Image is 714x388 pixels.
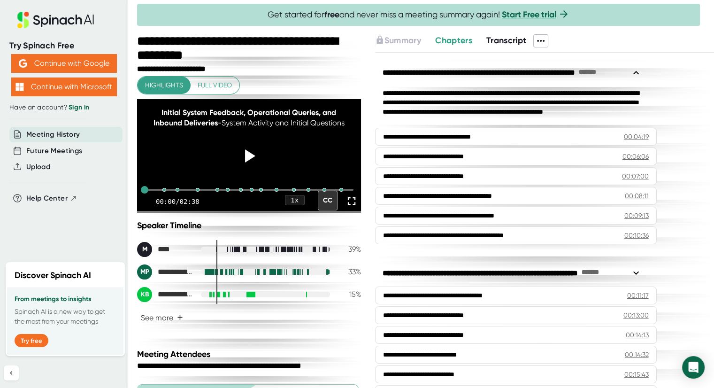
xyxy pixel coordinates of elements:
[137,242,193,257] div: Mark
[9,40,118,51] div: Try Spinach Free
[624,132,649,141] div: 00:04:19
[69,103,89,111] a: Sign in
[268,9,569,20] span: Get started for and never miss a meeting summary again!
[137,310,187,326] button: See more+
[148,108,350,129] div: - System Activity and Initial Questions
[154,108,337,127] span: Initial System Feedback, Operational Queries, and Inbound Deliveries
[15,334,48,347] button: Try free
[624,231,649,240] div: 00:10:36
[486,35,527,46] span: Transcript
[9,103,118,112] div: Have an account?
[137,287,193,302] div: Kirk Baierlein
[137,264,152,279] div: MP
[486,34,527,47] button: Transcript
[338,290,361,299] div: 15 %
[190,77,239,94] button: Full video
[624,370,649,379] div: 00:15:43
[26,162,50,172] button: Upload
[26,193,77,204] button: Help Center
[338,245,361,254] div: 39 %
[623,310,649,320] div: 00:13:00
[622,171,649,181] div: 00:07:00
[435,34,472,47] button: Chapters
[682,356,705,379] div: Open Intercom Messenger
[26,146,82,156] button: Future Meetings
[138,77,191,94] button: Highlights
[285,195,305,205] div: 1 x
[177,314,183,321] span: +
[156,198,200,205] div: 00:00 / 02:38
[137,349,363,359] div: Meeting Attendees
[375,34,421,47] button: Summary
[137,287,152,302] div: KB
[11,54,117,73] button: Continue with Google
[622,152,649,161] div: 00:06:06
[626,330,649,340] div: 00:14:13
[502,9,556,20] a: Start Free trial
[137,264,193,279] div: Mauricio Panesso
[19,59,27,68] img: Aehbyd4JwY73AAAAAElFTkSuQmCC
[624,211,649,220] div: 00:09:13
[384,35,421,46] span: Summary
[627,291,649,300] div: 00:11:17
[435,35,472,46] span: Chapters
[137,242,152,257] div: M
[15,307,116,326] p: Spinach AI is a new way to get the most from your meetings
[15,269,91,282] h2: Discover Spinach AI
[625,350,649,359] div: 00:14:32
[145,79,183,91] span: Highlights
[198,79,232,91] span: Full video
[15,295,116,303] h3: From meetings to insights
[11,78,117,96] button: Continue with Microsoft
[324,9,339,20] b: free
[26,129,80,140] button: Meeting History
[4,365,19,380] button: Collapse sidebar
[338,267,361,276] div: 33 %
[318,191,338,210] div: CC
[375,34,435,47] div: Upgrade to access
[137,220,361,231] div: Speaker Timeline
[625,191,649,201] div: 00:08:11
[26,193,68,204] span: Help Center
